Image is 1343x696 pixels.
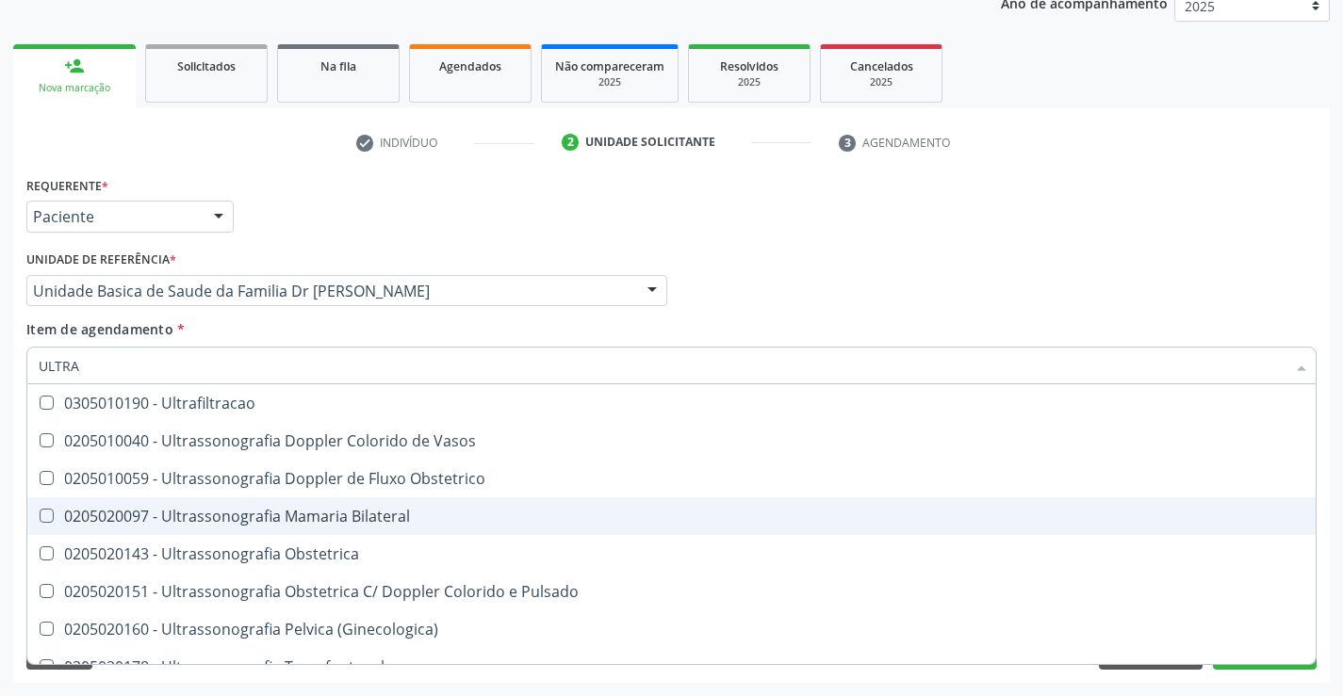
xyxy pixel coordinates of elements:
[33,207,195,226] span: Paciente
[39,546,1304,561] div: 0205020143 - Ultrassonografia Obstetrica
[39,659,1304,674] div: 0205020178 - Ultrassonografia Transfontanela
[850,58,913,74] span: Cancelados
[177,58,236,74] span: Solicitados
[39,509,1304,524] div: 0205020097 - Ultrassonografia Mamaria Bilateral
[39,584,1304,599] div: 0205020151 - Ultrassonografia Obstetrica C/ Doppler Colorido e Pulsado
[26,320,173,338] span: Item de agendamento
[39,347,1286,384] input: Buscar por procedimentos
[64,56,85,76] div: person_add
[26,246,176,275] label: Unidade de referência
[555,75,664,89] div: 2025
[320,58,356,74] span: Na fila
[702,75,796,89] div: 2025
[39,622,1304,637] div: 0205020160 - Ultrassonografia Pelvica (Ginecologica)
[26,171,108,201] label: Requerente
[562,134,579,151] div: 2
[39,396,1304,411] div: 0305010190 - Ultrafiltracao
[439,58,501,74] span: Agendados
[585,134,715,151] div: Unidade solicitante
[834,75,928,89] div: 2025
[33,282,629,300] span: Unidade Basica de Saude da Familia Dr [PERSON_NAME]
[39,471,1304,486] div: 0205010059 - Ultrassonografia Doppler de Fluxo Obstetrico
[26,81,123,95] div: Nova marcação
[39,433,1304,448] div: 0205010040 - Ultrassonografia Doppler Colorido de Vasos
[555,58,664,74] span: Não compareceram
[720,58,778,74] span: Resolvidos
